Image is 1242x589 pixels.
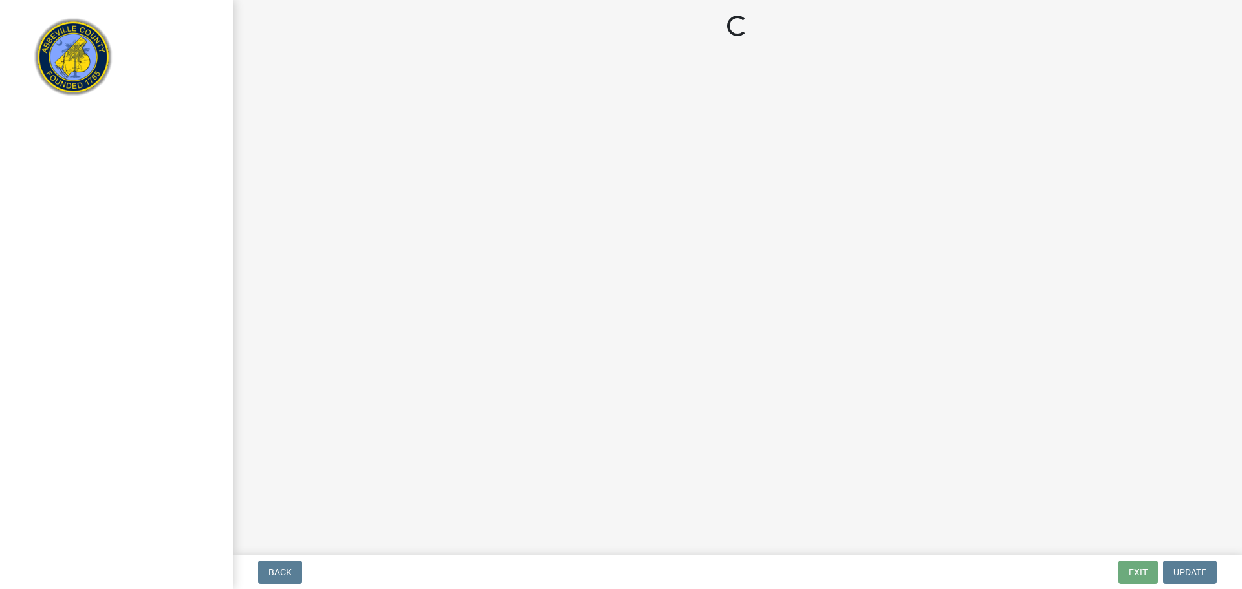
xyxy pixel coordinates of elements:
[1118,561,1158,584] button: Exit
[1163,561,1217,584] button: Update
[258,561,302,584] button: Back
[1173,567,1206,577] span: Update
[26,14,121,109] img: Abbeville County, South Carolina
[268,567,292,577] span: Back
